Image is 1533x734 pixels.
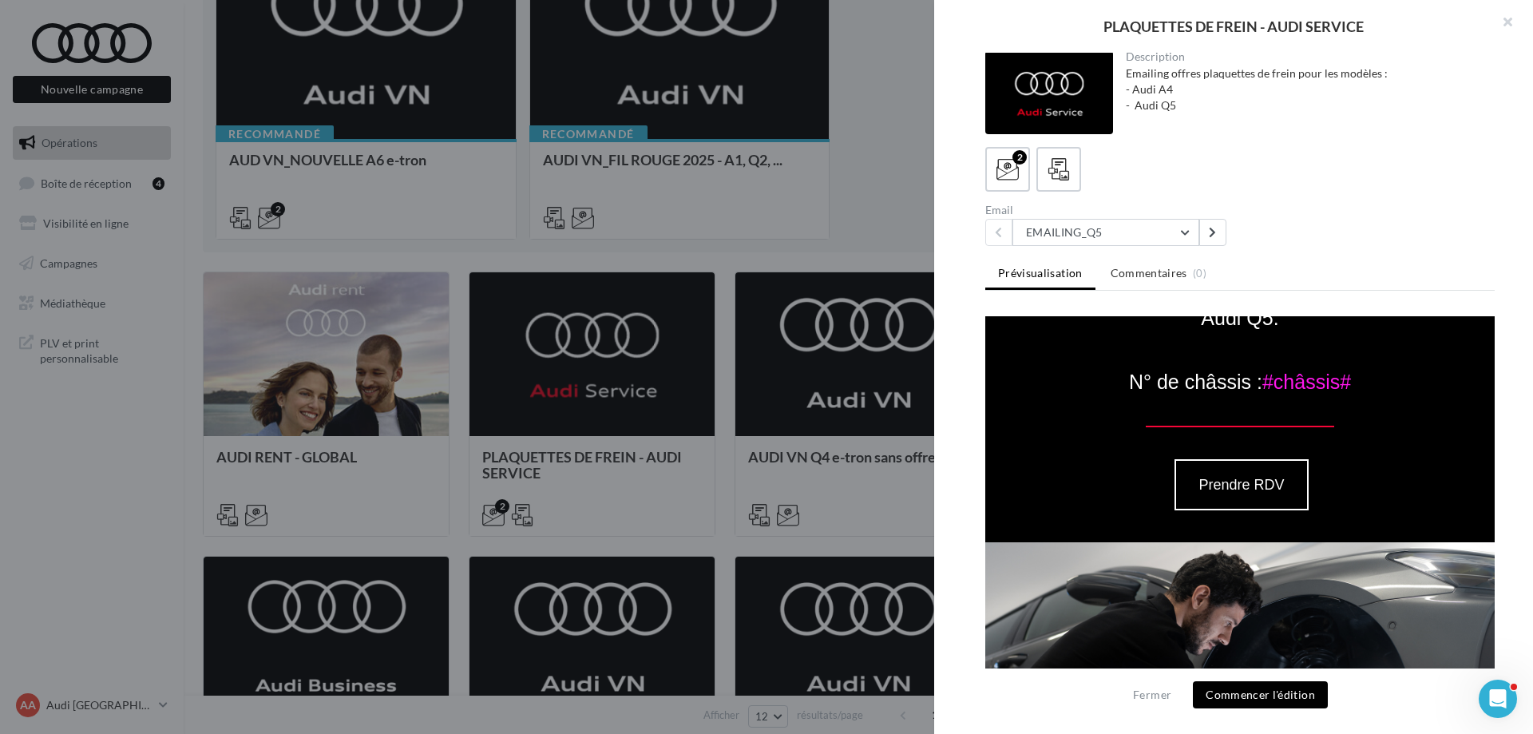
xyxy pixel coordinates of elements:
font: N° de châssis : [144,54,366,77]
div: Description [1126,51,1483,62]
button: Commencer l'édition [1193,681,1328,708]
div: Emailing offres plaquettes de frein pour les modèles : - Audi A4 - Audi Q5 [1126,65,1483,113]
div: Email [985,204,1234,216]
div: PLAQUETTES DE FREIN - AUDI SERVICE [960,19,1507,34]
span: #châssis# [277,54,366,77]
span: Commentaires [1111,265,1187,281]
iframe: Intercom live chat [1479,680,1517,718]
span: (0) [1193,267,1206,280]
button: EMAILING_Q5 [1012,219,1199,246]
button: Fermer [1127,685,1178,704]
a: Prendre RDV [192,145,319,192]
div: 2 [1012,150,1027,165]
